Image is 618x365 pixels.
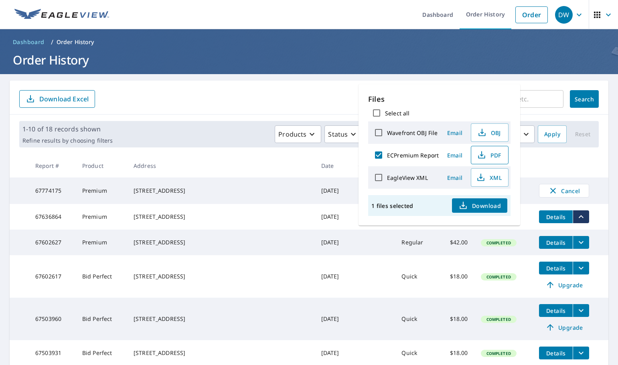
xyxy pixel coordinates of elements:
[570,90,599,108] button: Search
[437,255,474,298] td: $18.00
[39,95,89,103] p: Download Excel
[51,37,53,47] li: /
[76,204,127,230] td: Premium
[482,240,516,246] span: Completed
[76,255,127,298] td: Bid Perfect
[315,204,352,230] td: [DATE]
[10,36,48,48] a: Dashboard
[134,213,308,221] div: [STREET_ADDRESS]
[29,177,76,204] td: 67774175
[555,6,573,24] div: DW
[324,125,363,143] button: Status
[315,154,352,177] th: Date
[10,36,608,48] nav: breadcrumb
[458,201,501,210] span: Download
[539,262,573,274] button: detailsBtn-67602617
[315,230,352,255] td: [DATE]
[387,174,428,181] label: EagleView XML
[544,323,584,332] span: Upgrade
[371,202,413,210] p: 1 files selected
[437,230,474,255] td: $42.00
[127,154,315,177] th: Address
[437,298,474,340] td: $18.00
[387,151,439,159] label: ECPremium Report
[134,349,308,357] div: [STREET_ADDRESS]
[14,9,109,21] img: EV Logo
[134,187,308,195] div: [STREET_ADDRESS]
[576,95,592,103] span: Search
[76,298,127,340] td: Bid Perfect
[328,129,348,139] p: Status
[29,154,76,177] th: Report #
[278,129,306,139] p: Products
[385,109,409,117] label: Select all
[547,186,581,196] span: Cancel
[134,238,308,246] div: [STREET_ADDRESS]
[544,264,568,272] span: Details
[442,127,468,139] button: Email
[134,272,308,280] div: [STREET_ADDRESS]
[76,154,127,177] th: Product
[315,177,352,204] td: [DATE]
[395,298,437,340] td: Quick
[19,90,95,108] button: Download Excel
[29,298,76,340] td: 67503960
[544,239,568,246] span: Details
[387,129,438,137] label: Wavefront OBJ File
[315,298,352,340] td: [DATE]
[442,171,468,184] button: Email
[29,255,76,298] td: 67602617
[476,150,502,160] span: PDF
[442,149,468,161] button: Email
[544,307,568,315] span: Details
[445,174,464,181] span: Email
[29,204,76,230] td: 67636864
[471,123,509,142] button: OBJ
[539,278,589,291] a: Upgrade
[573,304,589,317] button: filesDropdownBtn-67503960
[544,280,584,290] span: Upgrade
[573,262,589,274] button: filesDropdownBtn-67602617
[476,173,502,182] span: XML
[471,168,509,187] button: XML
[22,124,113,134] p: 1-10 of 18 records shown
[538,125,567,143] button: Apply
[315,255,352,298] td: [DATE]
[445,151,464,159] span: Email
[10,52,608,68] h1: Order History
[482,351,516,356] span: Completed
[573,210,589,223] button: filesDropdownBtn-67636864
[395,255,437,298] td: Quick
[539,184,589,198] button: Cancel
[352,154,395,177] th: Claim ID
[482,317,516,322] span: Completed
[452,198,507,213] button: Download
[544,349,568,357] span: Details
[539,236,573,249] button: detailsBtn-67602627
[539,304,573,317] button: detailsBtn-67503960
[368,94,511,105] p: Files
[275,125,321,143] button: Products
[539,347,573,359] button: detailsBtn-67503931
[57,38,94,46] p: Order History
[134,315,308,323] div: [STREET_ADDRESS]
[476,128,502,137] span: OBJ
[515,6,548,23] a: Order
[395,230,437,255] td: Regular
[539,210,573,223] button: detailsBtn-67636864
[13,38,45,46] span: Dashboard
[573,236,589,249] button: filesDropdownBtn-67602627
[445,129,464,137] span: Email
[76,230,127,255] td: Premium
[471,146,509,164] button: PDF
[76,177,127,204] td: Premium
[22,137,113,144] p: Refine results by choosing filters
[539,321,589,334] a: Upgrade
[29,230,76,255] td: 67602627
[573,347,589,359] button: filesDropdownBtn-67503931
[482,274,516,280] span: Completed
[544,129,560,139] span: Apply
[544,213,568,221] span: Details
